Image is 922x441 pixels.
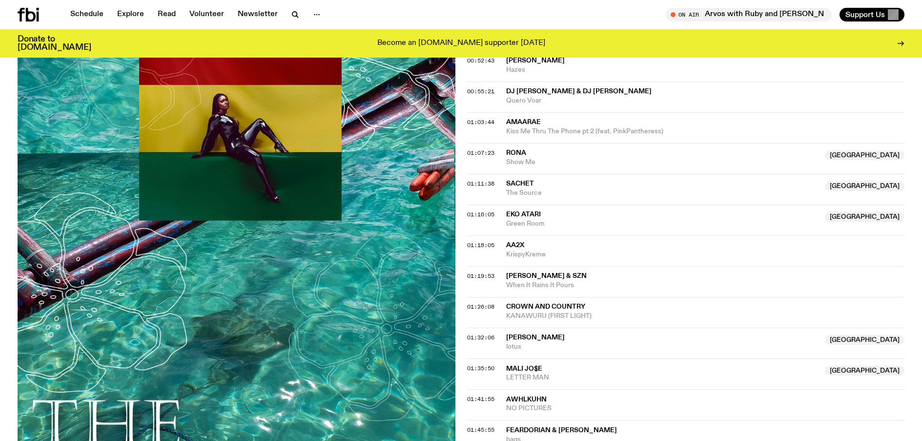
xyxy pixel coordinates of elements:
[825,150,904,160] span: [GEOGRAPHIC_DATA]
[506,334,565,341] span: [PERSON_NAME]
[467,397,494,402] button: 01:41:55
[506,427,617,434] span: FearDorian & [PERSON_NAME]
[506,127,905,136] span: Kiss Me Thru The Phone pt 2 (feat. PinkPantheress)
[506,88,652,95] span: DJ [PERSON_NAME] & DJ [PERSON_NAME]
[467,241,494,249] span: 01:18:05
[467,212,494,217] button: 01:16:05
[467,57,494,64] span: 00:52:43
[467,395,494,403] span: 01:41:55
[825,366,904,376] span: [GEOGRAPHIC_DATA]
[845,10,885,19] span: Support Us
[506,180,534,187] span: Sachet
[467,304,494,310] button: 01:26:08
[506,96,905,105] span: Quero Voar
[506,312,905,321] span: KANAWURU (FIRST LIGHT)
[506,342,820,352] span: lotus
[467,334,494,341] span: 01:32:06
[111,8,150,21] a: Explore
[467,243,494,248] button: 01:18:05
[467,364,494,372] span: 01:35:50
[506,396,547,403] span: awhlkuhn
[152,8,182,21] a: Read
[506,365,542,372] span: MALI JO$E
[506,273,587,279] span: [PERSON_NAME] & SZN
[467,89,494,94] button: 00:55:21
[506,158,820,167] span: Show Me
[506,65,905,75] span: Hazes
[467,58,494,63] button: 00:52:43
[825,212,904,222] span: [GEOGRAPHIC_DATA]
[467,87,494,95] span: 00:55:21
[506,404,905,413] span: NO PICTURES
[840,8,904,21] button: Support Us
[467,120,494,125] button: 01:03:44
[467,426,494,434] span: 01:45:55
[467,118,494,126] span: 01:03:44
[467,210,494,218] span: 01:16:05
[825,181,904,191] span: [GEOGRAPHIC_DATA]
[506,373,820,382] span: LETTER MAN
[506,281,905,290] span: When It Rains It Pours
[467,273,494,279] button: 01:19:53
[467,303,494,311] span: 01:26:08
[467,150,494,156] button: 01:07:23
[506,149,526,156] span: RONA
[467,272,494,280] span: 01:19:53
[506,211,541,218] span: EKO ATARI
[506,219,820,229] span: Green Room
[506,119,541,126] span: Amaarae
[467,335,494,340] button: 01:32:06
[467,180,494,188] span: 01:11:38
[506,189,820,198] span: The Source
[377,39,545,48] p: Become an [DOMAIN_NAME] supporter [DATE]
[467,366,494,371] button: 01:35:50
[825,335,904,345] span: [GEOGRAPHIC_DATA]
[467,427,494,433] button: 01:45:55
[184,8,230,21] a: Volunteer
[232,8,284,21] a: Newsletter
[467,149,494,157] span: 01:07:23
[64,8,109,21] a: Schedule
[18,35,91,52] h3: Donate to [DOMAIN_NAME]
[506,57,565,64] span: [PERSON_NAME]
[506,250,905,259] span: KrispyKreme
[666,8,832,21] button: On AirArvos with Ruby and [PERSON_NAME]
[506,242,524,249] span: AA2x
[506,303,585,310] span: Crown and Country
[467,181,494,187] button: 01:11:38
